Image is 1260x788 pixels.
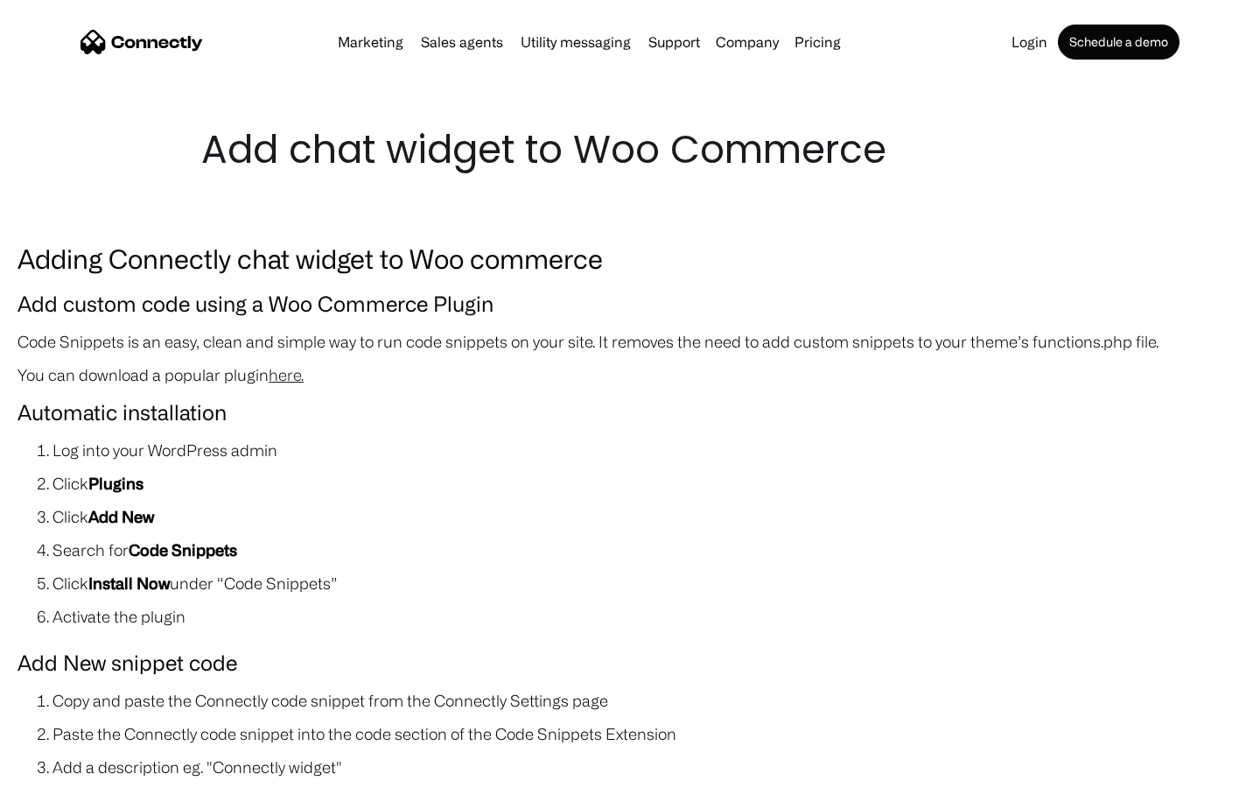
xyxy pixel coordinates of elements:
[17,757,105,782] aside: Language selected: English
[52,688,1242,713] li: Copy and paste the Connectly code snippet from the Connectly Settings page
[88,475,143,492] strong: Plugins
[52,538,1242,562] li: Search for
[17,287,1242,320] h4: Add custom code using a Woo Commerce Plugin
[17,396,1242,429] h4: Automatic installation
[787,35,848,49] a: Pricing
[17,238,1242,278] h3: Adding Connectly chat widget to Woo commerce
[52,438,1242,462] li: Log into your WordPress admin
[641,35,707,49] a: Support
[514,35,638,49] a: Utility messaging
[710,30,784,54] div: Company
[52,755,1242,779] li: Add a description eg. "Connectly widget"
[35,757,105,782] ul: Language list
[88,574,170,592] strong: Install Now
[88,508,154,525] strong: Add New
[716,30,779,54] div: Company
[1058,25,1179,60] a: Schedule a demo
[414,35,510,49] a: Sales agents
[80,29,203,55] a: home
[269,366,304,383] a: here.
[331,35,410,49] a: Marketing
[52,571,1242,595] li: Click under “Code Snippets”
[129,541,237,559] strong: Code Snippets
[17,362,1242,387] p: You can download a popular plugin
[17,329,1242,354] p: Code Snippets is an easy, clean and simple way to run code snippets on your site. It removes the ...
[17,646,1242,679] h4: Add New snippet code
[1004,35,1054,49] a: Login
[52,604,1242,629] li: Activate the plugin
[201,123,1059,177] h1: Add chat widget to Woo Commerce
[52,504,1242,529] li: Click
[52,471,1242,496] li: Click
[52,721,1242,746] li: Paste the Connectly code snippet into the code section of the Code Snippets Extension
